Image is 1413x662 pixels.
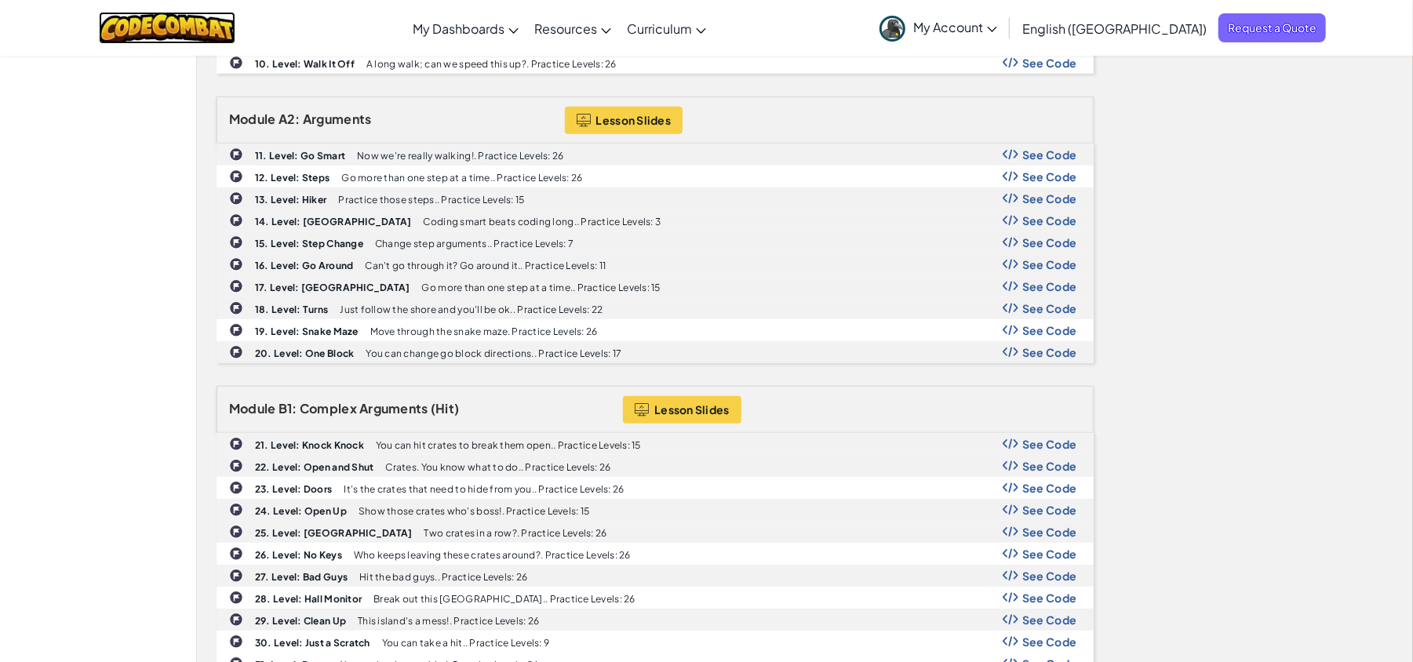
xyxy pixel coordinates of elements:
[424,528,607,538] p: Two crates in a row?. Practice Levels: 26
[405,7,526,49] a: My Dashboards
[565,107,683,134] button: Lesson Slides
[1003,460,1018,471] img: Show Code Logo
[255,194,326,206] b: 13. Level: Hiker
[229,111,276,127] span: Module
[359,506,590,516] p: Show those crates who's boss!. Practice Levels: 15
[1003,215,1018,226] img: Show Code Logo
[217,319,1094,341] a: 19. Level: Snake Maze Move through the snake maze. Practice Levels: 26 Show Code Logo See Code
[217,187,1094,209] a: 13. Level: Hiker Practice those steps.. Practice Levels: 15 Show Code Logo See Code
[1003,57,1018,68] img: Show Code Logo
[1022,526,1077,538] span: See Code
[1022,148,1077,161] span: See Code
[255,216,412,227] b: 14. Level: [GEOGRAPHIC_DATA]
[217,209,1094,231] a: 14. Level: [GEOGRAPHIC_DATA] Coding smart beats coding long.. Practice Levels: 3 Show Code Logo S...
[229,503,243,517] img: IconChallengeLevel.svg
[229,323,243,337] img: IconChallengeLevel.svg
[255,505,347,517] b: 24. Level: Open Up
[344,484,624,494] p: It's the crates that need to hide from you.. Practice Levels: 26
[255,549,342,561] b: 26. Level: No Keys
[913,19,997,35] span: My Account
[229,235,243,249] img: IconChallengeLevel.svg
[255,238,363,249] b: 15. Level: Step Change
[217,477,1094,499] a: 23. Level: Doors It's the crates that need to hide from you.. Practice Levels: 26 Show Code Logo ...
[366,348,621,358] p: You can change go block directions.. Practice Levels: 17
[229,459,243,473] img: IconChallengeLevel.svg
[1003,592,1018,603] img: Show Code Logo
[596,114,672,126] span: Lesson Slides
[1022,482,1077,494] span: See Code
[382,638,550,648] p: You can take a hit.. Practice Levels: 9
[1022,280,1077,293] span: See Code
[217,144,1094,165] a: 11. Level: Go Smart Now we're really walking!. Practice Levels: 26 Show Code Logo See Code
[1003,570,1018,581] img: Show Code Logo
[255,593,362,605] b: 28. Level: Hall Monitor
[229,613,243,627] img: IconChallengeLevel.svg
[217,433,1094,455] a: 21. Level: Knock Knock You can hit crates to break them open.. Practice Levels: 15 Show Code Logo...
[1022,547,1077,560] span: See Code
[1022,504,1077,516] span: See Code
[534,20,597,37] span: Resources
[255,58,355,70] b: 10. Level: Walk It Off
[255,282,410,293] b: 17. Level: [GEOGRAPHIC_DATA]
[370,326,598,336] p: Move through the snake maze. Practice Levels: 26
[229,345,243,359] img: IconChallengeLevel.svg
[619,7,714,49] a: Curriculum
[1022,635,1077,648] span: See Code
[1003,281,1018,292] img: Show Code Logo
[1003,526,1018,537] img: Show Code Logo
[229,257,243,271] img: IconChallengeLevel.svg
[217,543,1094,565] a: 26. Level: No Keys Who keeps leaving these crates around?. Practice Levels: 26 Show Code Logo See...
[1003,614,1018,625] img: Show Code Logo
[1218,13,1326,42] a: Request a Quote
[255,527,413,539] b: 25. Level: [GEOGRAPHIC_DATA]
[229,147,243,162] img: IconChallengeLevel.svg
[255,637,370,649] b: 30. Level: Just a Scratch
[627,20,692,37] span: Curriculum
[229,437,243,451] img: IconChallengeLevel.svg
[1022,438,1077,450] span: See Code
[1022,170,1077,183] span: See Code
[1022,236,1077,249] span: See Code
[217,609,1094,631] a: 29. Level: Clean Up This island's a mess!. Practice Levels: 26 Show Code Logo See Code
[217,521,1094,543] a: 25. Level: [GEOGRAPHIC_DATA] Two crates in a row?. Practice Levels: 26 Show Code Logo See Code
[1022,613,1077,626] span: See Code
[1022,192,1077,205] span: See Code
[255,615,346,627] b: 29. Level: Clean Up
[1003,171,1018,182] img: Show Code Logo
[1003,347,1018,358] img: Show Code Logo
[229,547,243,561] img: IconChallengeLevel.svg
[255,483,332,495] b: 23. Level: Doors
[229,481,243,495] img: IconChallengeLevel.svg
[1003,259,1018,270] img: Show Code Logo
[1003,303,1018,314] img: Show Code Logo
[1022,324,1077,336] span: See Code
[872,3,1005,53] a: My Account
[255,347,354,359] b: 20. Level: One Block
[1003,636,1018,647] img: Show Code Logo
[229,169,243,184] img: IconChallengeLevel.svg
[229,191,243,206] img: IconChallengeLevel.svg
[217,275,1094,297] a: 17. Level: [GEOGRAPHIC_DATA] Go more than one step at a time.. Practice Levels: 15 Show Code Logo...
[229,56,243,70] img: IconChallengeLevel.svg
[229,213,243,227] img: IconChallengeLevel.svg
[338,195,524,205] p: Practice those steps.. Practice Levels: 15
[1003,548,1018,559] img: Show Code Logo
[1022,20,1207,37] span: English ([GEOGRAPHIC_DATA])
[217,52,1094,74] a: 10. Level: Walk It Off A long walk; can we speed this up?. Practice Levels: 26 Show Code Logo See...
[255,304,328,315] b: 18. Level: Turns
[229,635,243,649] img: IconChallengeLevel.svg
[654,403,730,416] span: Lesson Slides
[1014,7,1215,49] a: English ([GEOGRAPHIC_DATA])
[1022,591,1077,604] span: See Code
[255,571,348,583] b: 27. Level: Bad Guys
[255,439,364,451] b: 21. Level: Knock Knock
[99,12,236,44] a: CodeCombat logo
[526,7,619,49] a: Resources
[229,301,243,315] img: IconChallengeLevel.svg
[217,341,1094,363] a: 20. Level: One Block You can change go block directions.. Practice Levels: 17 Show Code Logo See ...
[375,238,574,249] p: Change step arguments.. Practice Levels: 7
[229,569,243,583] img: IconChallengeLevel.svg
[341,173,582,183] p: Go more than one step at a time.. Practice Levels: 26
[376,440,641,450] p: You can hit crates to break them open.. Practice Levels: 15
